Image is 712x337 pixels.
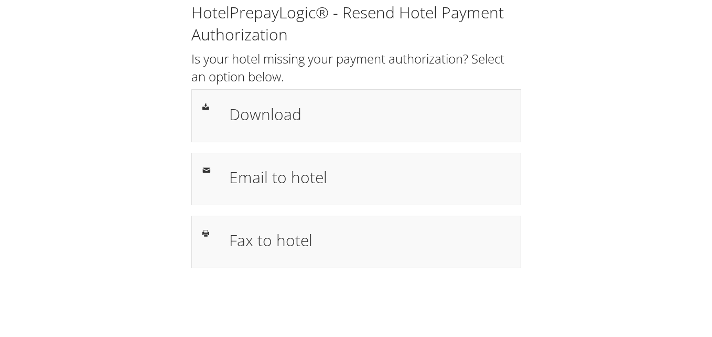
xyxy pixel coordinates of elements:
h1: Fax to hotel [229,228,510,252]
h1: Download [229,102,510,126]
a: Download [191,89,521,142]
h1: Email to hotel [229,165,510,189]
h2: Is your hotel missing your payment authorization? Select an option below. [191,50,521,85]
h1: HotelPrepayLogic® - Resend Hotel Payment Authorization [191,2,521,46]
a: Email to hotel [191,153,521,205]
a: Fax to hotel [191,216,521,268]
